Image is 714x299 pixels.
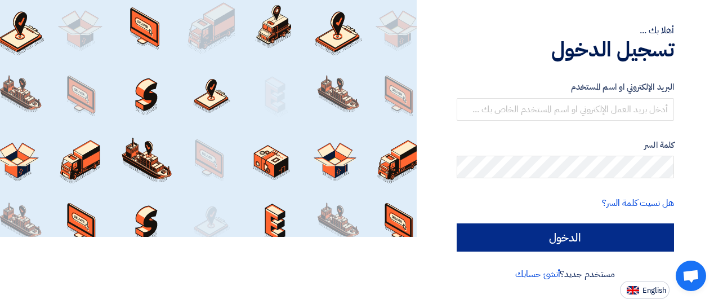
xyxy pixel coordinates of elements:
a: أنشئ حسابك [515,267,560,281]
input: الدخول [457,223,674,252]
div: مستخدم جديد؟ [457,267,674,281]
h1: تسجيل الدخول [457,37,674,62]
span: English [642,287,666,294]
label: كلمة السر [457,139,674,152]
input: أدخل بريد العمل الإلكتروني او اسم المستخدم الخاص بك ... [457,98,674,121]
label: البريد الإلكتروني او اسم المستخدم [457,81,674,94]
div: Open chat [676,261,706,291]
a: هل نسيت كلمة السر؟ [602,196,674,210]
div: أهلا بك ... [457,24,674,37]
button: English [620,281,670,299]
img: en-US.png [627,286,639,294]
